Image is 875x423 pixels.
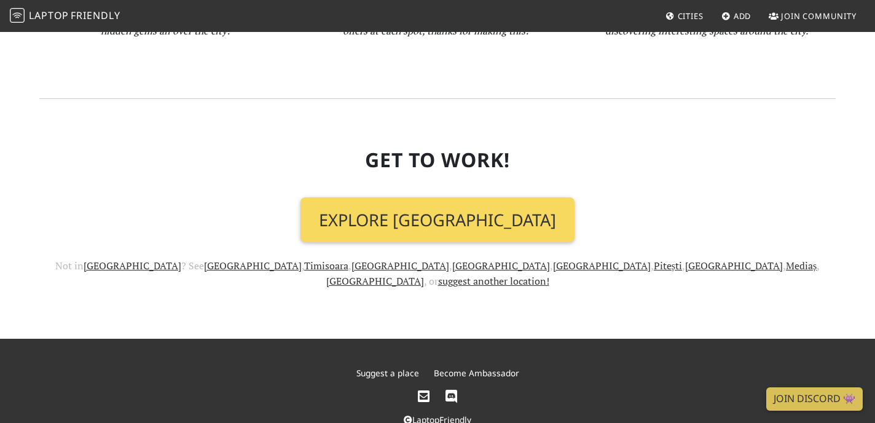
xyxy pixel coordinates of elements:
[452,259,550,272] a: [GEOGRAPHIC_DATA]
[553,259,651,272] a: [GEOGRAPHIC_DATA]
[29,9,69,22] span: Laptop
[734,10,751,22] span: Add
[84,259,181,272] a: [GEOGRAPHIC_DATA]
[764,5,861,27] a: Join Community
[326,274,424,288] a: [GEOGRAPHIC_DATA]
[654,259,682,272] a: Pitești
[438,274,549,288] a: suggest another location!
[716,5,756,27] a: Add
[766,387,863,411] a: Join Discord 👾
[356,367,419,379] a: Suggest a place
[786,259,817,272] a: Mediaș
[71,9,120,22] span: Friendly
[678,10,704,22] span: Cities
[300,197,575,243] a: Explore [GEOGRAPHIC_DATA]
[685,259,783,272] a: [GEOGRAPHIC_DATA]
[204,259,302,272] a: [GEOGRAPHIC_DATA]
[781,10,857,22] span: Join Community
[304,259,348,272] a: Timisoara
[351,259,449,272] a: [GEOGRAPHIC_DATA]
[661,5,708,27] a: Cities
[39,148,836,172] h2: Get To Work!
[10,8,25,23] img: LaptopFriendly
[55,259,820,288] span: Not in ? See , , , , , , , , , or
[434,367,519,379] a: Become Ambassador
[10,6,120,27] a: LaptopFriendly LaptopFriendly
